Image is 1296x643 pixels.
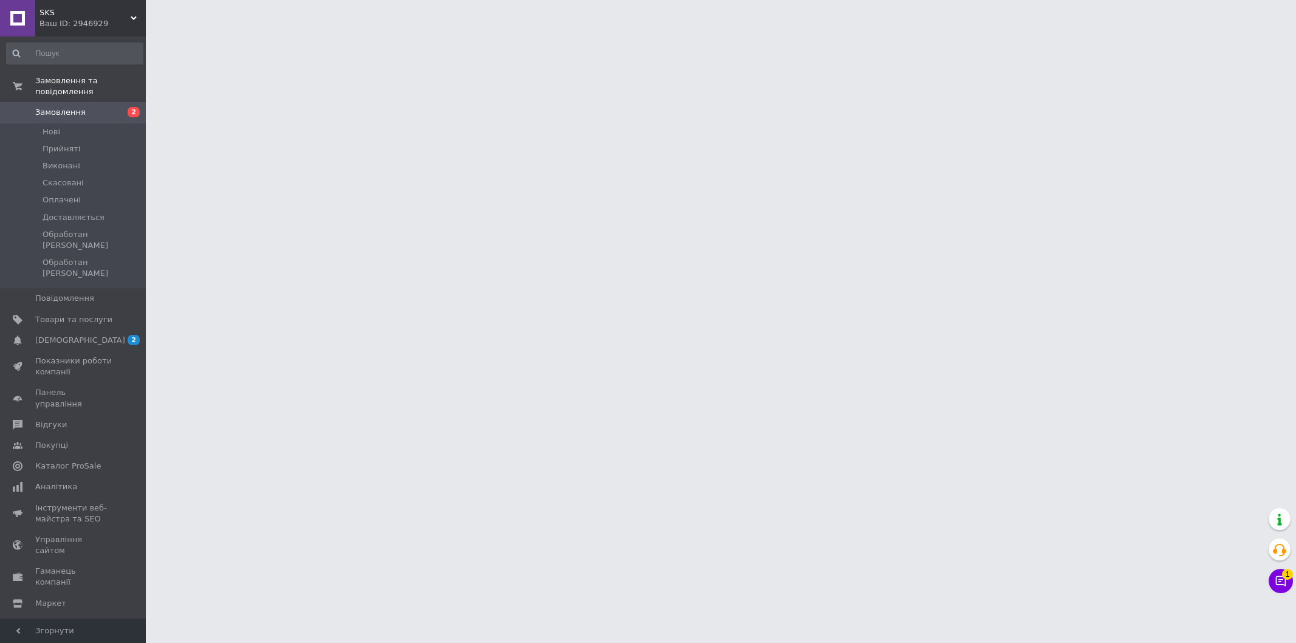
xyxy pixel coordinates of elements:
span: [DEMOGRAPHIC_DATA] [35,335,125,346]
span: Виконані [43,160,80,171]
span: Оплачені [43,194,81,205]
span: SKS [39,7,131,18]
span: Обработан [PERSON_NAME] [43,257,142,279]
span: Доставляється [43,212,105,223]
span: Нові [43,126,60,137]
span: 2 [128,335,140,345]
span: Панель управління [35,387,112,409]
span: Інструменти веб-майстра та SEO [35,503,112,524]
span: Замовлення [35,107,86,118]
span: Прийняті [43,143,80,154]
span: Аналітика [35,481,77,492]
span: Замовлення та повідомлення [35,75,146,97]
span: 2 [128,107,140,117]
span: Гаманець компанії [35,566,112,588]
span: Товари та послуги [35,314,112,325]
span: Каталог ProSale [35,461,101,472]
span: Управління сайтом [35,534,112,556]
span: Покупці [35,440,68,451]
span: Скасовані [43,177,84,188]
input: Пошук [6,43,143,64]
span: Відгуки [35,419,67,430]
span: Показники роботи компанії [35,356,112,377]
button: Чат з покупцем1 [1269,569,1293,593]
span: Обработан [PERSON_NAME] [43,229,142,251]
div: Ваш ID: 2946929 [39,18,146,29]
span: Повідомлення [35,293,94,304]
span: Маркет [35,598,66,609]
span: 1 [1282,569,1293,580]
